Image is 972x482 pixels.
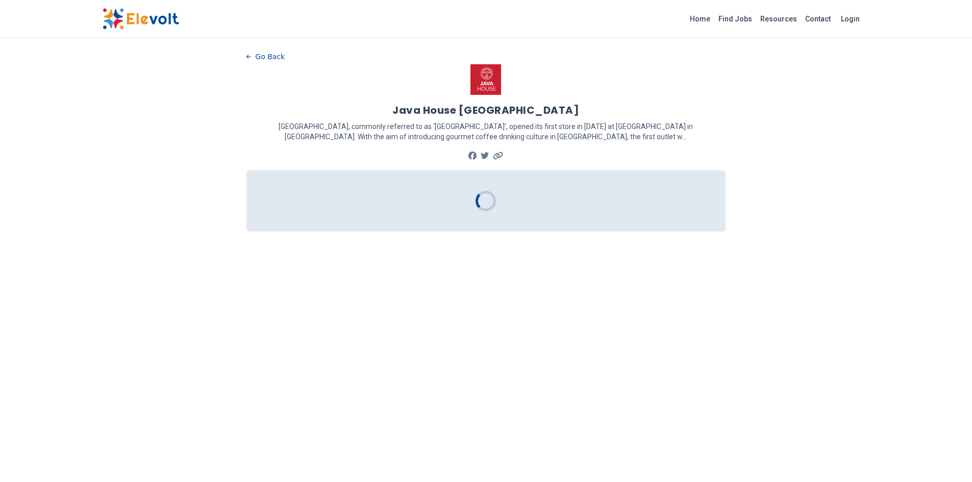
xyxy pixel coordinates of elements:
iframe: Advertisement [742,49,870,355]
h1: Java House [GEOGRAPHIC_DATA] [392,103,579,117]
a: Contact [801,11,835,27]
button: Go Back [246,49,285,64]
a: Resources [756,11,801,27]
a: Home [686,11,714,27]
img: Java House Africa [470,64,501,95]
div: Loading... [474,189,498,213]
a: Find Jobs [714,11,756,27]
a: Login [835,9,866,29]
img: Elevolt [103,8,179,30]
p: [GEOGRAPHIC_DATA], commonly referred to as ‘[GEOGRAPHIC_DATA]’, opened its first store in [DATE] ... [246,121,726,142]
iframe: Advertisement [103,49,231,355]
